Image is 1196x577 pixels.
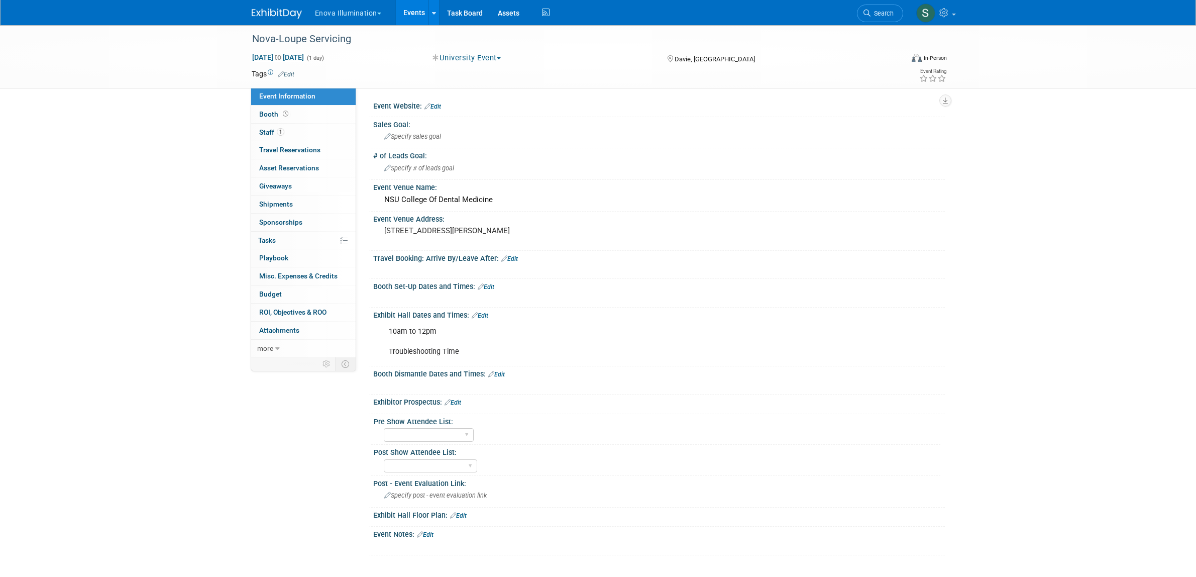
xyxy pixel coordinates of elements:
[871,10,894,17] span: Search
[252,69,294,79] td: Tags
[417,531,433,538] a: Edit
[251,249,356,267] a: Playbook
[472,312,488,319] a: Edit
[373,508,945,521] div: Exhibit Hall Floor Plan:
[251,267,356,285] a: Misc. Expenses & Credits
[373,117,945,130] div: Sales Goal:
[252,9,302,19] img: ExhibitDay
[382,322,834,362] div: 10am to 12pm Troubleshooting Time
[273,53,283,61] span: to
[251,124,356,141] a: Staff1
[251,196,356,213] a: Shipments
[373,279,945,292] div: Booth Set-Up Dates and Times:
[259,254,288,262] span: Playbook
[251,159,356,177] a: Asset Reservations
[306,55,324,61] span: (1 day)
[373,180,945,193] div: Event Venue Name:
[251,232,356,249] a: Tasks
[259,92,315,100] span: Event Information
[259,290,282,298] span: Budget
[374,445,940,457] div: Post Show Attendee List:
[919,69,946,74] div: Event Rating
[373,212,945,224] div: Event Venue Address:
[912,54,922,62] img: Format-Inperson.png
[373,366,945,379] div: Booth Dismantle Dates and Times:
[374,414,940,427] div: Pre Show Attendee List:
[278,71,294,78] a: Edit
[257,344,273,352] span: more
[259,218,302,226] span: Sponsorships
[488,371,505,378] a: Edit
[373,395,945,408] div: Exhibitor Prospectus:
[259,146,320,154] span: Travel Reservations
[251,214,356,231] a: Sponsorships
[335,357,356,370] td: Toggle Event Tabs
[384,164,454,172] span: Specify # of leads goal
[384,133,441,140] span: Specify sales goal
[381,192,937,208] div: NSU College Of Dental Medicine
[251,177,356,195] a: Giveaways
[259,110,290,118] span: Booth
[259,128,284,136] span: Staff
[259,200,293,208] span: Shipments
[318,357,336,370] td: Personalize Event Tab Strip
[251,285,356,303] a: Budget
[259,272,338,280] span: Misc. Expenses & Credits
[923,54,947,62] div: In-Person
[259,308,327,316] span: ROI, Objectives & ROO
[259,326,299,334] span: Attachments
[373,148,945,161] div: # of Leads Goal:
[373,527,945,540] div: Event Notes:
[373,99,945,112] div: Event Website:
[373,476,945,489] div: Post - Event Evaluation Link:
[277,128,284,136] span: 1
[445,399,461,406] a: Edit
[251,304,356,321] a: ROI, Objectives & ROO
[384,226,600,235] pre: [STREET_ADDRESS][PERSON_NAME]
[675,55,755,63] span: Davie, [GEOGRAPHIC_DATA]
[857,5,903,22] a: Search
[251,87,356,105] a: Event Information
[424,103,441,110] a: Edit
[916,4,935,23] img: Scott Green
[251,106,356,123] a: Booth
[501,255,518,262] a: Edit
[259,164,319,172] span: Asset Reservations
[249,30,888,48] div: Nova-Loupe Servicing
[281,110,290,118] span: Booth not reserved yet
[373,251,945,264] div: Travel Booking: Arrive By/Leave After:
[251,322,356,339] a: Attachments
[844,52,947,67] div: Event Format
[450,512,467,519] a: Edit
[251,340,356,357] a: more
[259,182,292,190] span: Giveaways
[384,492,487,499] span: Specify post - event evaluation link
[258,236,276,244] span: Tasks
[373,308,945,321] div: Exhibit Hall Dates and Times:
[252,53,304,62] span: [DATE] [DATE]
[251,141,356,159] a: Travel Reservations
[478,283,494,291] a: Edit
[429,53,505,63] button: University Event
